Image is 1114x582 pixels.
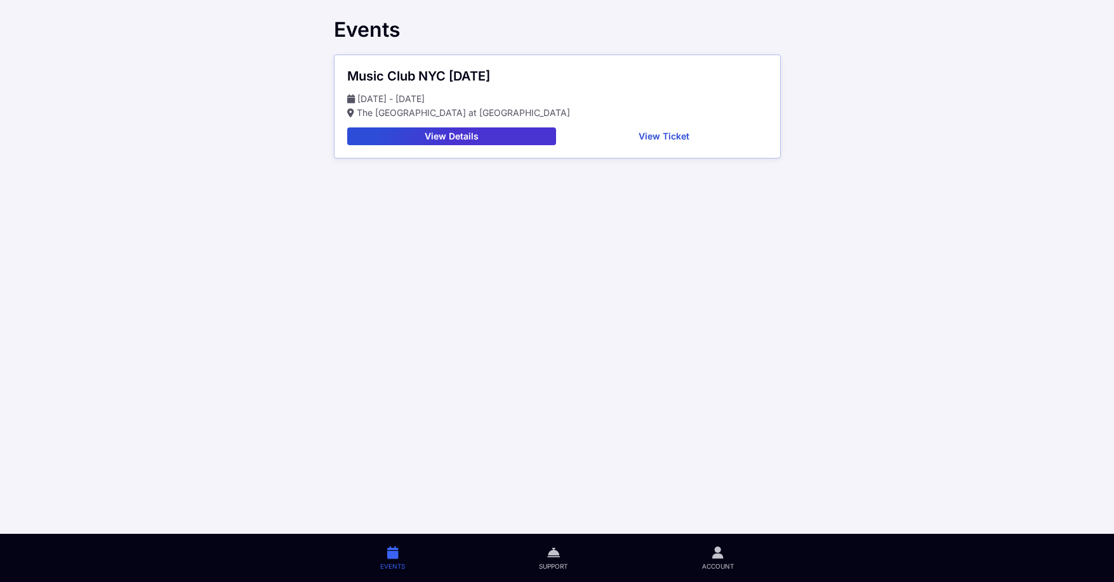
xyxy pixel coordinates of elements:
p: The [GEOGRAPHIC_DATA] at [GEOGRAPHIC_DATA] [347,106,767,120]
a: Account [635,534,800,582]
div: Music Club NYC [DATE] [347,68,767,84]
span: Support [539,562,567,571]
p: [DATE] - [DATE] [347,92,767,106]
a: Support [472,534,635,582]
span: Events [380,562,405,571]
span: Account [702,562,734,571]
a: Events [314,534,472,582]
div: Events [334,18,781,42]
button: View Details [347,127,557,145]
button: View Ticket [561,127,767,145]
